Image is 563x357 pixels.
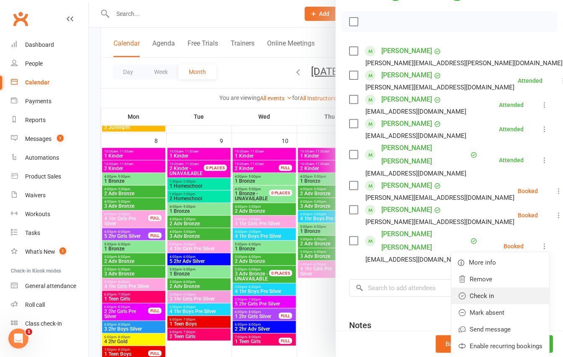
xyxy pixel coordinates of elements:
[11,73,88,92] a: Calendar
[11,314,88,333] a: Class kiosk mode
[365,58,563,69] div: [PERSON_NAME][EMAIL_ADDRESS][PERSON_NAME][DOMAIN_NAME]
[11,111,88,130] a: Reports
[25,301,45,308] div: Roll call
[518,188,538,194] div: Booked
[518,78,542,84] div: Attended
[10,8,31,29] a: Clubworx
[518,212,538,218] div: Booked
[25,154,59,161] div: Automations
[25,173,61,180] div: Product Sales
[11,205,88,224] a: Workouts
[25,192,46,199] div: Waivers
[11,296,88,314] a: Roll call
[25,229,40,236] div: Tasks
[11,167,88,186] a: Product Sales
[25,320,62,327] div: Class check-in
[11,36,88,54] a: Dashboard
[349,319,371,331] div: Notes
[451,321,549,338] a: Send message
[11,54,88,73] a: People
[349,279,550,297] input: Search to add attendees
[57,135,64,142] span: 1
[11,148,88,167] a: Automations
[59,247,66,255] span: 1
[365,168,466,179] div: [EMAIL_ADDRESS][DOMAIN_NAME]
[451,254,549,271] a: More info
[504,243,524,249] div: Booked
[25,79,49,86] div: Calendar
[381,93,432,106] a: [PERSON_NAME]
[499,157,524,163] div: Attended
[25,135,51,142] div: Messages
[381,179,432,192] a: [PERSON_NAME]
[11,92,88,111] a: Payments
[25,248,55,255] div: What's New
[11,186,88,205] a: Waivers
[365,217,514,227] div: [PERSON_NAME][EMAIL_ADDRESS][DOMAIN_NAME]
[25,60,43,67] div: People
[381,117,432,130] a: [PERSON_NAME]
[381,227,468,254] a: [PERSON_NAME] [PERSON_NAME]
[11,242,88,261] a: What's New1
[25,117,46,123] div: Reports
[365,192,514,203] div: [PERSON_NAME][EMAIL_ADDRESS][DOMAIN_NAME]
[25,283,76,289] div: General attendance
[381,141,468,168] a: [PERSON_NAME] [PERSON_NAME]
[451,304,549,321] a: Mark absent
[365,130,466,141] div: [EMAIL_ADDRESS][DOMAIN_NAME]
[365,254,466,265] div: [EMAIL_ADDRESS][DOMAIN_NAME]
[11,277,88,296] a: General attendance kiosk mode
[365,106,466,117] div: [EMAIL_ADDRESS][DOMAIN_NAME]
[451,271,549,288] a: Remove
[381,203,432,217] a: [PERSON_NAME]
[11,224,88,242] a: Tasks
[365,82,514,93] div: [PERSON_NAME][EMAIL_ADDRESS][DOMAIN_NAME]
[25,41,54,48] div: Dashboard
[436,335,508,353] button: Bulk add attendees
[8,329,28,349] iframe: Intercom live chat
[499,126,524,132] div: Attended
[451,338,549,354] a: Enable recurring bookings
[381,69,432,82] a: [PERSON_NAME]
[469,258,496,268] span: More info
[499,102,524,108] div: Attended
[25,98,51,105] div: Payments
[25,211,50,217] div: Workouts
[451,288,549,304] a: Check in
[11,130,88,148] a: Messages 1
[381,44,432,58] a: [PERSON_NAME]
[26,329,32,335] span: 1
